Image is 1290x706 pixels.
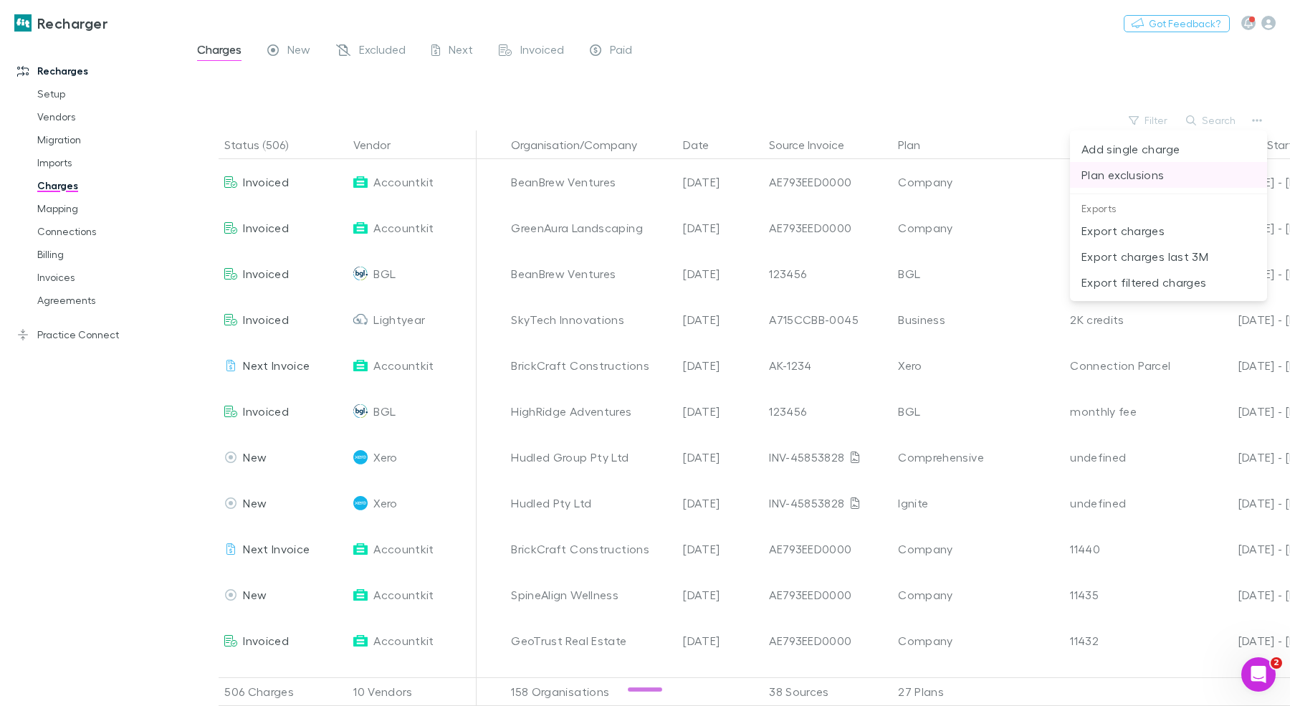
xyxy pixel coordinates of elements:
[1271,657,1282,669] span: 2
[1070,244,1267,269] li: Export charges last 3M
[1081,222,1256,239] p: Export charges
[1081,140,1256,158] p: Add single charge
[1070,162,1267,188] li: Plan exclusions
[1081,166,1256,183] p: Plan exclusions
[1081,274,1256,291] p: Export filtered charges
[1070,136,1267,162] li: Add single charge
[1070,218,1267,244] li: Export charges
[1070,200,1267,218] p: Exports
[1241,657,1276,692] iframe: Intercom live chat
[1070,269,1267,295] li: Export filtered charges
[1081,248,1256,265] p: Export charges last 3M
